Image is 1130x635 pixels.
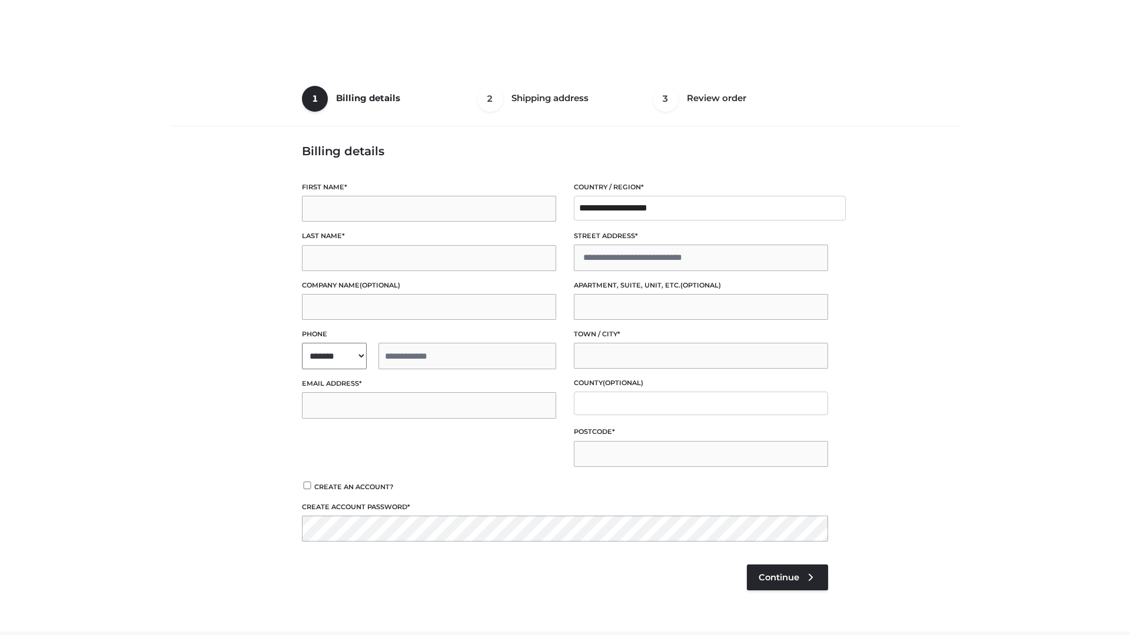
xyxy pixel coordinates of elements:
span: Review order [687,92,746,103]
span: 1 [302,86,328,112]
input: Create an account? [302,482,313,489]
span: (optional) [603,379,643,387]
span: (optional) [360,281,400,289]
label: Phone [302,329,556,340]
label: Town / City [574,329,828,340]
label: Apartment, suite, unit, etc. [574,280,828,291]
label: Email address [302,378,556,389]
span: Continue [759,572,799,583]
span: (optional) [680,281,721,289]
span: 2 [477,86,503,112]
h3: Billing details [302,144,828,158]
span: Shipping address [511,92,589,103]
label: Street address [574,230,828,242]
span: Create an account? [314,483,394,491]
label: First name [302,182,556,193]
span: 3 [653,86,679,112]
label: Company name [302,280,556,291]
a: Continue [747,564,828,590]
label: Create account password [302,502,828,513]
label: Postcode [574,426,828,437]
span: Billing details [336,92,400,103]
label: Last name [302,230,556,242]
label: Country / Region [574,182,828,193]
label: County [574,377,828,389]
